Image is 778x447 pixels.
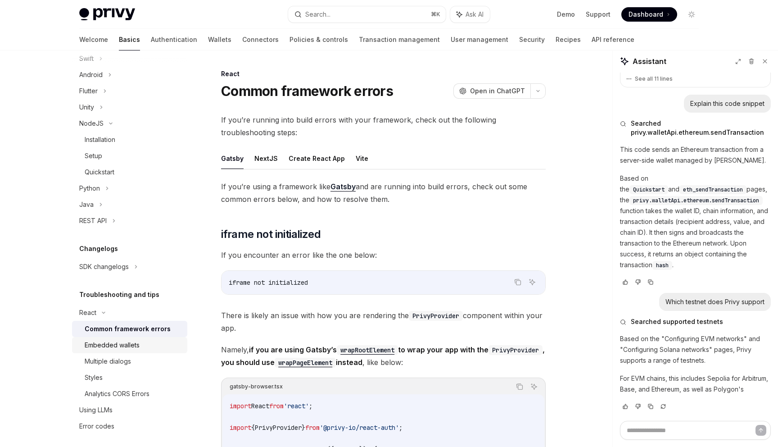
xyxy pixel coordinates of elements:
[254,148,278,169] button: NextJS
[309,402,312,410] span: ;
[620,317,771,326] button: Searched supported testnets
[79,118,104,129] div: NodeJS
[208,29,231,50] a: Wallets
[275,358,336,367] a: wrapPageElement
[221,227,321,242] span: iframe not initialized
[221,114,546,139] span: If you’re running into build errors with your framework, check out the following troubleshooting ...
[85,324,171,334] div: Common framework errors
[275,358,336,368] code: wrapPageElement
[79,8,135,21] img: light logo
[85,356,131,367] div: Multiple dialogs
[620,119,771,137] button: Searched privy.walletApi.ethereum.sendTransaction
[466,10,484,19] span: Ask AI
[683,186,743,193] span: eth_sendTransaction
[79,69,103,80] div: Android
[514,381,525,392] button: Copy the contents from the code block
[72,148,187,164] a: Setup
[528,381,540,392] button: Ask AI
[690,99,764,108] div: Explain this code snippet
[72,337,187,353] a: Embedded wallets
[289,148,345,169] button: Create React App
[399,424,403,432] span: ;
[470,87,525,96] span: Open in ChatGPT
[631,119,771,137] span: Searched privy.walletApi.ethereum.sendTransaction
[451,29,508,50] a: User management
[629,10,663,19] span: Dashboard
[557,10,575,19] a: Demo
[72,164,187,180] a: Quickstart
[337,345,398,355] code: wrapRootElement
[621,7,677,22] a: Dashboard
[356,148,368,169] button: Vite
[251,402,269,410] span: React
[221,69,546,78] div: React
[230,424,251,432] span: import
[85,340,140,351] div: Embedded wallets
[620,373,771,395] p: For EVM chains, this includes Sepolia for Arbitrum, Base, and Ethereum, as well as Polygon's
[620,144,771,166] p: This code sends an Ethereum transaction from a server-side wallet managed by [PERSON_NAME].
[251,424,255,432] span: {
[221,249,546,261] span: If you encounter an error like the one below:
[592,29,634,50] a: API reference
[330,182,356,192] a: Gatsby
[620,333,771,366] p: Based on the "Configuring EVM networks" and "Configuring Solana networks" pages, Privy supports a...
[450,6,490,23] button: Ask AI
[665,297,764,306] div: Which testnet does Privy support
[79,199,94,210] div: Java
[255,424,302,432] span: PrivyProvider
[72,418,187,434] a: Error codes
[230,402,251,410] span: import
[79,261,129,272] div: SDK changelogs
[633,197,759,204] span: privy.walletApi.ethereum.sendTransaction
[151,29,197,50] a: Authentication
[79,102,94,113] div: Unity
[656,262,669,269] span: hash
[512,276,524,288] button: Copy the contents from the code block
[72,353,187,369] a: Multiple dialogs
[631,317,723,326] span: Searched supported testnets
[284,402,309,410] span: 'react'
[79,307,96,318] div: React
[221,83,393,99] h1: Common framework errors
[489,345,543,355] code: PrivyProvider
[242,29,279,50] a: Connectors
[305,424,320,432] span: from
[85,167,114,178] div: Quickstart
[79,243,118,254] h5: Changelogs
[556,29,581,50] a: Recipes
[633,56,666,67] span: Assistant
[431,11,440,18] span: ⌘ K
[72,386,187,402] a: Analytics CORS Errors
[337,345,398,354] a: wrapRootElement
[684,7,699,22] button: Toggle dark mode
[72,321,187,337] a: Common framework errors
[755,425,766,436] button: Send message
[85,134,115,145] div: Installation
[79,183,100,194] div: Python
[519,29,545,50] a: Security
[289,29,348,50] a: Policies & controls
[409,311,463,321] code: PrivyProvider
[620,173,771,270] p: Based on the and pages, the function takes the wallet ID, chain information, and transaction deta...
[72,369,187,386] a: Styles
[221,345,545,367] strong: if you are using Gatsby’s to wrap your app with the , you should use instead
[221,343,546,369] span: Namely, , like below:
[85,151,102,161] div: Setup
[85,372,103,383] div: Styles
[79,29,108,50] a: Welcome
[288,6,446,23] button: Search...⌘K
[72,402,187,418] a: Using LLMs
[633,186,665,193] span: Quickstart
[586,10,611,19] a: Support
[526,276,538,288] button: Ask AI
[79,215,107,226] div: REST API
[79,405,113,415] div: Using LLMs
[79,421,114,432] div: Error codes
[221,148,244,169] button: Gatsby
[626,73,765,85] button: See all 11 lines
[221,309,546,334] span: There is likely an issue with how you are rendering the component within your app.
[302,424,305,432] span: }
[79,86,98,96] div: Flutter
[230,381,283,392] div: gatsby-browser.tsx
[119,29,140,50] a: Basics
